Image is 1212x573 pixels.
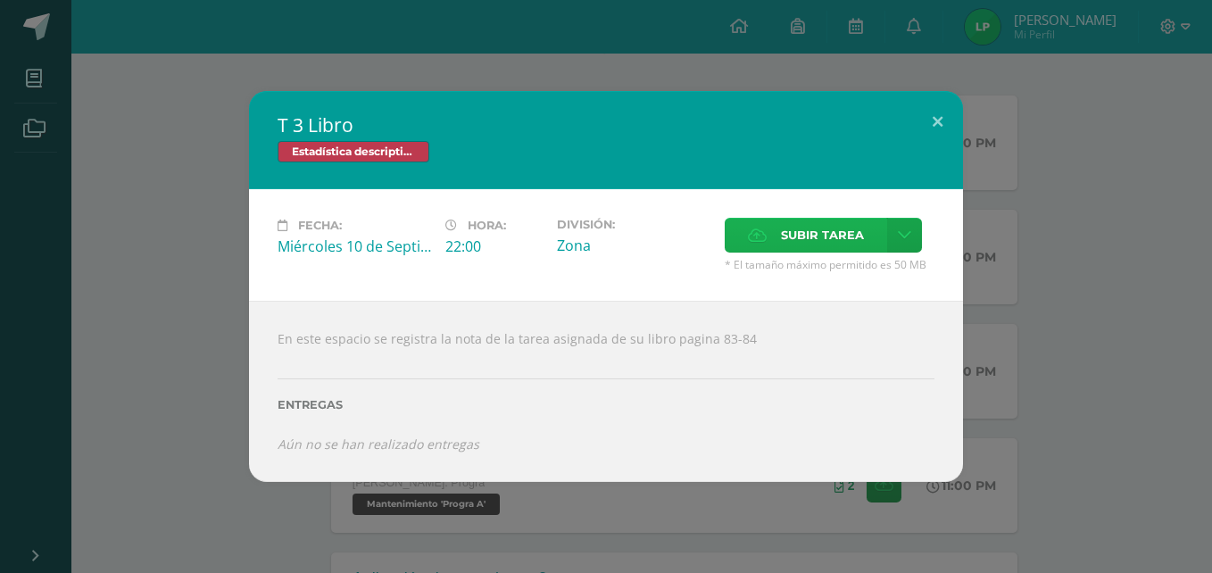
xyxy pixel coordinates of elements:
[278,141,429,162] span: Estadística descriptiva
[298,219,342,232] span: Fecha:
[912,91,963,152] button: Close (Esc)
[249,301,963,481] div: En este espacio se registra la nota de la tarea asignada de su libro pagina 83-84
[278,436,479,453] i: Aún no se han realizado entregas
[468,219,506,232] span: Hora:
[445,237,543,256] div: 22:00
[781,219,864,252] span: Subir tarea
[278,398,934,411] label: Entregas
[557,236,710,255] div: Zona
[278,237,431,256] div: Miércoles 10 de Septiembre
[278,112,934,137] h2: T 3 Libro
[725,257,934,272] span: * El tamaño máximo permitido es 50 MB
[557,218,710,231] label: División:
